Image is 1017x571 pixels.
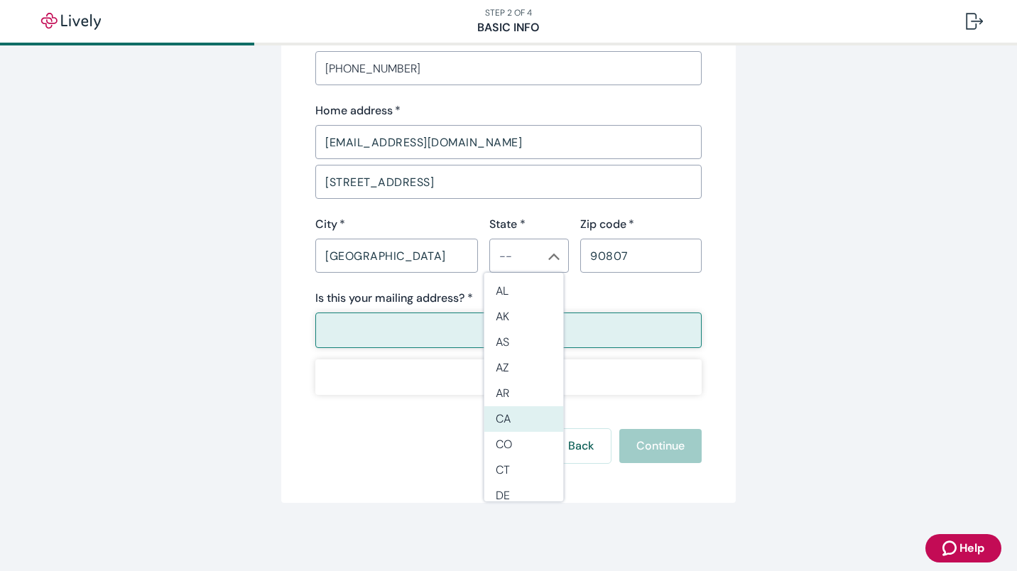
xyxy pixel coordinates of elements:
svg: Zendesk support icon [942,540,959,557]
li: AR [484,381,564,406]
label: Home address [315,102,401,119]
li: AZ [484,355,564,381]
label: Zip code [580,216,634,233]
li: DE [484,483,564,509]
input: Address line 2 [315,168,702,196]
li: CA [484,406,564,432]
label: Is this your mailing address? * [315,290,473,307]
button: No [315,359,702,395]
li: AS [484,330,564,355]
button: Zendesk support iconHelp [925,534,1001,562]
input: Zip code [580,241,702,270]
svg: Chevron icon [548,251,560,262]
label: City [315,216,345,233]
label: State * [489,216,526,233]
input: City [315,241,478,270]
button: Back [551,429,611,463]
li: AK [484,304,564,330]
button: Log out [955,4,994,38]
li: CT [484,457,564,483]
img: Lively [31,13,111,30]
li: AL [484,278,564,304]
input: (555) 555-5555 [315,54,702,82]
button: Close [547,249,561,263]
input: Address line 1 [315,128,702,156]
button: Yes [315,312,702,348]
input: -- [494,246,541,266]
span: Help [959,540,984,557]
li: CO [484,432,564,457]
